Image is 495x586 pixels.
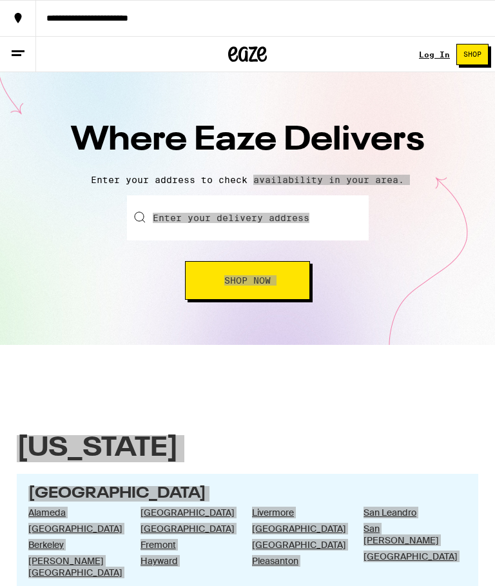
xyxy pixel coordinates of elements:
a: [GEOGRAPHIC_DATA] [141,523,231,534]
span: Shop Now [224,276,271,285]
a: Fremont [141,539,231,551]
button: Shop Now [185,261,310,300]
a: [GEOGRAPHIC_DATA] [364,551,454,562]
h1: [US_STATE] [17,435,479,462]
a: Hayward [141,555,231,567]
a: Pleasanton [252,555,343,567]
a: Alameda [28,507,119,518]
a: [GEOGRAPHIC_DATA] [141,507,231,518]
span: Shop [463,51,481,58]
h1: Where Eaze Delivers [22,117,473,164]
button: Shop [456,44,489,65]
p: Enter your address to check availability in your area. [13,175,482,185]
h2: [GEOGRAPHIC_DATA] [28,486,466,502]
a: Berkeley [28,539,119,551]
input: Enter your delivery address [127,195,369,240]
a: [GEOGRAPHIC_DATA] [28,523,119,534]
a: [PERSON_NAME][GEOGRAPHIC_DATA] [28,555,119,578]
a: San Leandro [364,507,454,518]
a: San [PERSON_NAME] [364,523,454,546]
a: Livermore [252,507,343,518]
a: [GEOGRAPHIC_DATA] [252,539,343,551]
a: [GEOGRAPHIC_DATA] [252,523,343,534]
a: Log In [419,50,450,59]
a: Shop [450,44,495,65]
